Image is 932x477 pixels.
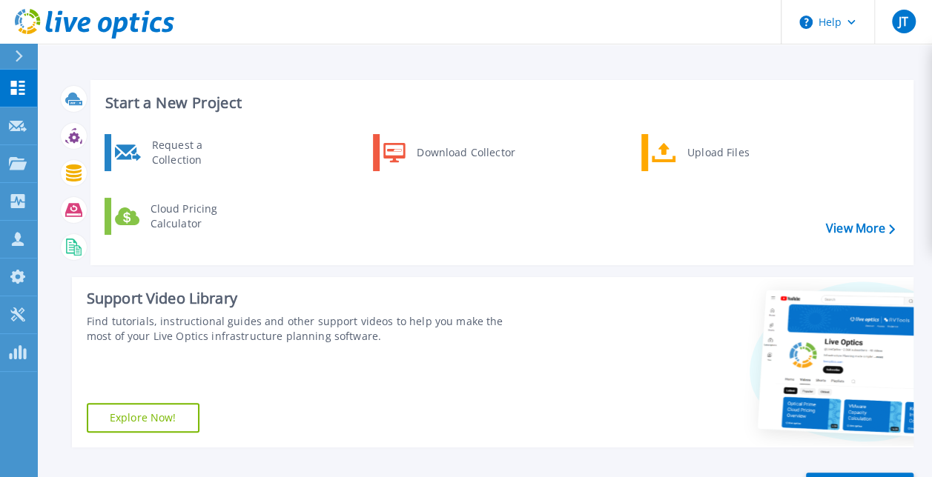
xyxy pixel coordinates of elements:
div: Support Video Library [87,289,524,308]
h3: Start a New Project [105,95,894,111]
div: Request a Collection [145,138,253,167]
div: Upload Files [680,138,790,167]
a: Request a Collection [105,134,257,171]
div: Cloud Pricing Calculator [143,201,253,231]
div: Find tutorials, instructional guides and other support videos to help you make the most of your L... [87,314,524,344]
a: Upload Files [641,134,793,171]
span: JT [899,16,908,27]
a: Cloud Pricing Calculator [105,198,257,235]
div: Download Collector [409,138,521,167]
a: Download Collector [373,134,525,171]
a: Explore Now! [87,403,199,433]
a: View More [826,221,895,236]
